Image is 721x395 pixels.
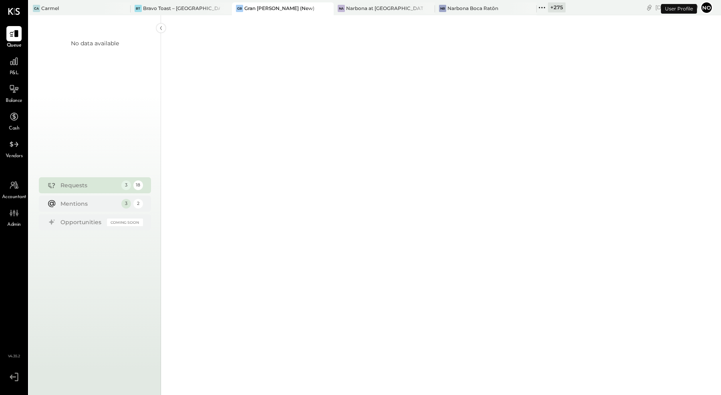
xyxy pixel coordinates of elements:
span: Balance [6,97,22,105]
span: Queue [7,42,22,49]
a: Balance [0,81,28,105]
div: BT [135,5,142,12]
div: 2 [133,199,143,209]
div: Coming Soon [107,219,143,226]
div: 18 [133,180,143,190]
div: Requests [60,181,117,189]
div: No data available [71,39,119,47]
div: Narbona Boca Ratōn [447,5,498,12]
a: Vendors [0,137,28,160]
div: 3 [121,199,131,209]
span: Accountant [2,194,26,201]
div: [DATE] [655,4,698,11]
span: Vendors [6,153,23,160]
div: Narbona at [GEOGRAPHIC_DATA] LLC [346,5,423,12]
button: No [700,1,713,14]
div: Bravo Toast – [GEOGRAPHIC_DATA] [143,5,220,12]
div: Na [338,5,345,12]
div: Mentions [60,200,117,208]
a: Queue [0,26,28,49]
div: NB [439,5,446,12]
span: Admin [7,221,21,229]
a: P&L [0,54,28,77]
span: Cash [9,125,19,132]
div: copy link [645,3,653,12]
div: 3 [121,180,131,190]
div: GB [236,5,243,12]
div: Gran [PERSON_NAME] (New) [244,5,314,12]
div: Carmel [41,5,59,12]
a: Accountant [0,178,28,201]
span: P&L [10,70,19,77]
div: + 275 [548,2,566,12]
a: Admin [0,205,28,229]
div: User Profile [661,4,697,14]
div: Ca [33,5,40,12]
a: Cash [0,109,28,132]
div: Opportunities [60,218,103,226]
